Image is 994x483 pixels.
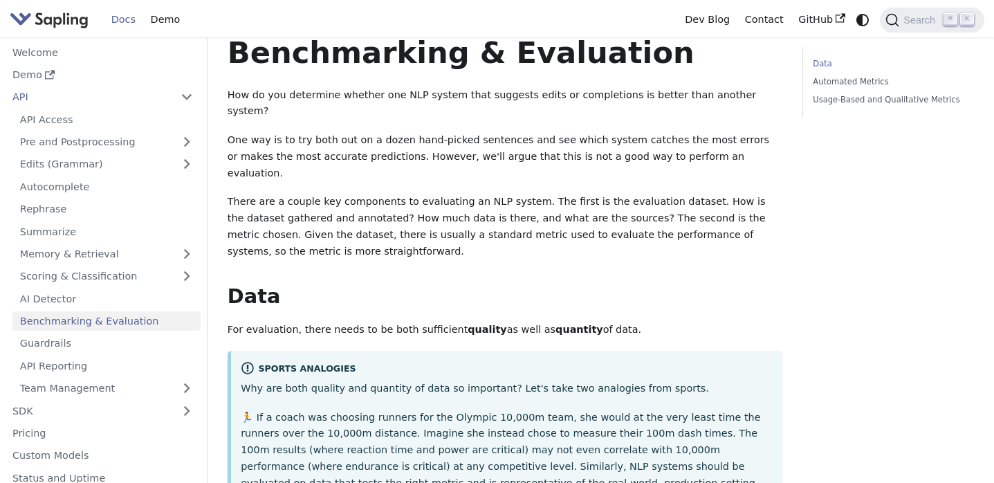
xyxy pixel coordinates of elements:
a: Memory & Retrieval [12,244,201,264]
h2: Data [228,284,782,309]
p: There are a couple key components to evaluating an NLP system. The first is the evaluation datase... [228,194,782,259]
a: Pricing [5,423,201,444]
strong: quantity [555,324,603,335]
h1: Benchmarking & Evaluation [228,34,782,71]
a: Summarize [12,221,201,241]
a: Data [813,57,969,71]
a: Contact [737,9,791,30]
a: Scoring & Classification [12,266,201,286]
a: Sapling.ai [10,10,93,30]
strong: quality [468,324,506,335]
a: Welcome [5,42,201,62]
a: Dev Blog [677,9,737,30]
span: Search [899,15,944,26]
a: Automated Metrics [813,75,969,89]
a: Rephrase [12,199,201,219]
a: Guardrails [12,334,201,354]
p: For evaluation, there needs to be both sufficient as well as of data. [228,322,782,338]
a: AI Detector [12,289,201,309]
a: SDK [5,401,173,421]
a: API Access [12,109,201,129]
a: Edits (Grammar) [12,154,201,174]
a: Team Management [12,379,201,399]
a: Demo [143,9,187,30]
img: Sapling.ai [10,10,89,30]
a: Usage-Based and Qualitative Metrics [813,93,969,107]
kbd: K [960,13,974,26]
button: Expand sidebar category 'SDK' [173,401,201,421]
button: Collapse sidebar category 'API' [173,87,201,107]
p: One way is to try both out on a dozen hand-picked sentences and see which system catches the most... [228,132,782,181]
a: Autocomplete [12,176,201,197]
div: Sports Analogies [241,361,773,378]
p: Why are both quality and quantity of data so important? Let's take two analogies from sports. [241,381,773,397]
a: API [5,87,173,107]
a: Docs [104,9,143,30]
p: How do you determine whether one NLP system that suggests edits or completions is better than ano... [228,87,782,120]
a: Pre and Postprocessing [12,132,201,152]
a: Benchmarking & Evaluation [12,311,201,331]
a: GitHub [791,9,852,30]
button: Search (Command+K) [880,8,984,33]
a: Custom Models [5,446,201,466]
a: Demo [5,65,201,85]
kbd: ⌘ [944,13,957,26]
button: Switch between dark and light mode (currently system mode) [853,10,873,30]
a: API Reporting [12,356,201,376]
